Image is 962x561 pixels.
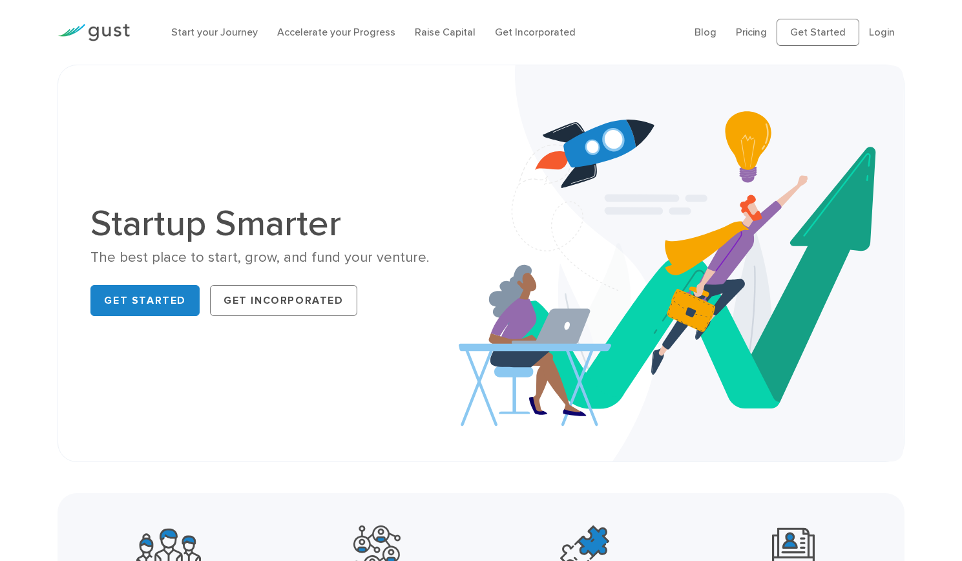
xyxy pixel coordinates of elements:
h1: Startup Smarter [90,206,471,242]
a: Blog [695,26,716,38]
a: Get Incorporated [210,285,357,316]
a: Get Incorporated [495,26,576,38]
a: Login [869,26,895,38]
div: The best place to start, grow, and fund your venture. [90,248,471,267]
a: Get Started [777,19,859,46]
a: Accelerate your Progress [277,26,395,38]
img: Gust Logo [58,24,130,41]
a: Get Started [90,285,200,316]
a: Start your Journey [171,26,258,38]
img: Startup Smarter Hero [459,65,904,461]
a: Pricing [736,26,767,38]
a: Raise Capital [415,26,476,38]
